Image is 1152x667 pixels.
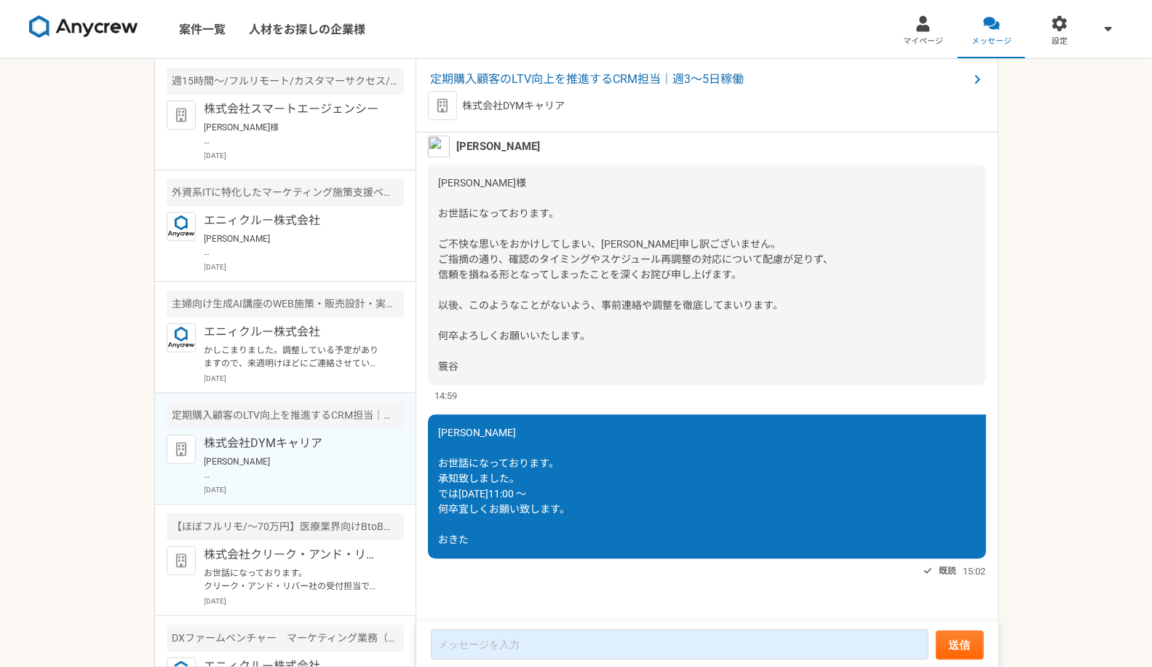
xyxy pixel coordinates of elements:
[204,261,404,272] p: [DATE]
[204,323,384,341] p: エニィクルー株式会社
[428,91,457,120] img: default_org_logo-42cde973f59100197ec2c8e796e4974ac8490bb5b08a0eb061ff975e4574aa76.png
[167,546,196,575] img: default_org_logo-42cde973f59100197ec2c8e796e4974ac8490bb5b08a0eb061ff975e4574aa76.png
[439,177,838,372] span: [PERSON_NAME]様 お世話になっております。 ご不快な思いをおかけしてしまい、[PERSON_NAME]申し訳ございません。 ご指摘の通り、確認のタイミングやスケジュール再調整の対応に...
[439,427,571,545] span: [PERSON_NAME] お世話になっております。 承知致しました。 では[DATE]11:00 ～ 何卒宜しくお願い致します。 おきた
[428,135,450,157] img: unnamed.png
[903,36,943,47] span: マイページ
[434,389,457,403] span: 14:59
[204,232,384,258] p: [PERSON_NAME] お世話になっております。 [PERSON_NAME]でございます。 ・サイバーセキュリティ領域の企業に対するマーケティング支援のご経験 →ございません。 ・外資系等、...
[431,71,969,88] span: 定期購入顧客のLTV向上を推進するCRM担当｜週3〜5日稼働
[204,121,384,147] p: [PERSON_NAME]様 ご回答ありがとうございます。 ぜひ一度弊社の担当と面談の機会をいただけますと幸いです。 下記のURLにて面談のご調整をよろしくお願いいたします。 [URL][DOM...
[167,212,196,241] img: logo_text_blue_01.png
[463,98,565,114] p: 株式会社DYMキャリア
[167,625,404,652] div: DXファームベンチャー マーケティング業務（クリエイティブと施策実施サポート）
[167,513,404,540] div: 【ほぼフルリモ/～70万円】医療業界向けBtoBマーケティングプロデューサー
[1052,36,1068,47] span: 設定
[204,100,384,118] p: 株式会社スマートエージェンシー
[204,484,404,495] p: [DATE]
[939,562,956,580] span: 既読
[167,179,404,206] div: 外資系ITに特化したマーケティング施策支援ベンチャー PM（施策の運用〜管理）
[456,138,540,154] span: [PERSON_NAME]
[204,212,384,229] p: エニィクルー株式会社
[167,291,404,317] div: 主婦向け生成AI講座のWEB施策・販売設計・実行ディレクター募集
[204,546,384,564] p: 株式会社クリーク・アンド・リバー社
[204,344,384,370] p: かしこまりました。調整している予定がありますので、来週明けほどにご連絡させていただきます。 よろしくお願いいたします。
[167,323,196,352] img: logo_text_blue_01.png
[936,631,984,660] button: 送信
[29,15,138,39] img: 8DqYSo04kwAAAAASUVORK5CYII=
[167,402,404,429] div: 定期購入顧客のLTV向上を推進するCRM担当｜週3〜5日稼働
[204,567,384,593] p: お世話になっております。 クリーク・アンド・リバー社の受付担当です。 この度は弊社案件にご応募頂き誠にありがとうございます。 ご応募内容をもとに検討をさせて頂きましたが、 誠に残念ではございます...
[204,435,384,452] p: 株式会社DYMキャリア
[972,36,1012,47] span: メッセージ
[167,435,196,464] img: default_org_logo-42cde973f59100197ec2c8e796e4974ac8490bb5b08a0eb061ff975e4574aa76.png
[204,150,404,161] p: [DATE]
[964,564,986,578] span: 15:02
[204,455,384,481] p: [PERSON_NAME] お世話になっております。 承知致しました。 では[DATE]11:00 ～ 何卒宜しくお願い致します。 おきた
[167,68,404,95] div: 週15時間〜/フルリモート/カスタマーサクセス/AIツール導入支援担当!
[204,373,404,384] p: [DATE]
[167,100,196,130] img: default_org_logo-42cde973f59100197ec2c8e796e4974ac8490bb5b08a0eb061ff975e4574aa76.png
[204,596,404,607] p: [DATE]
